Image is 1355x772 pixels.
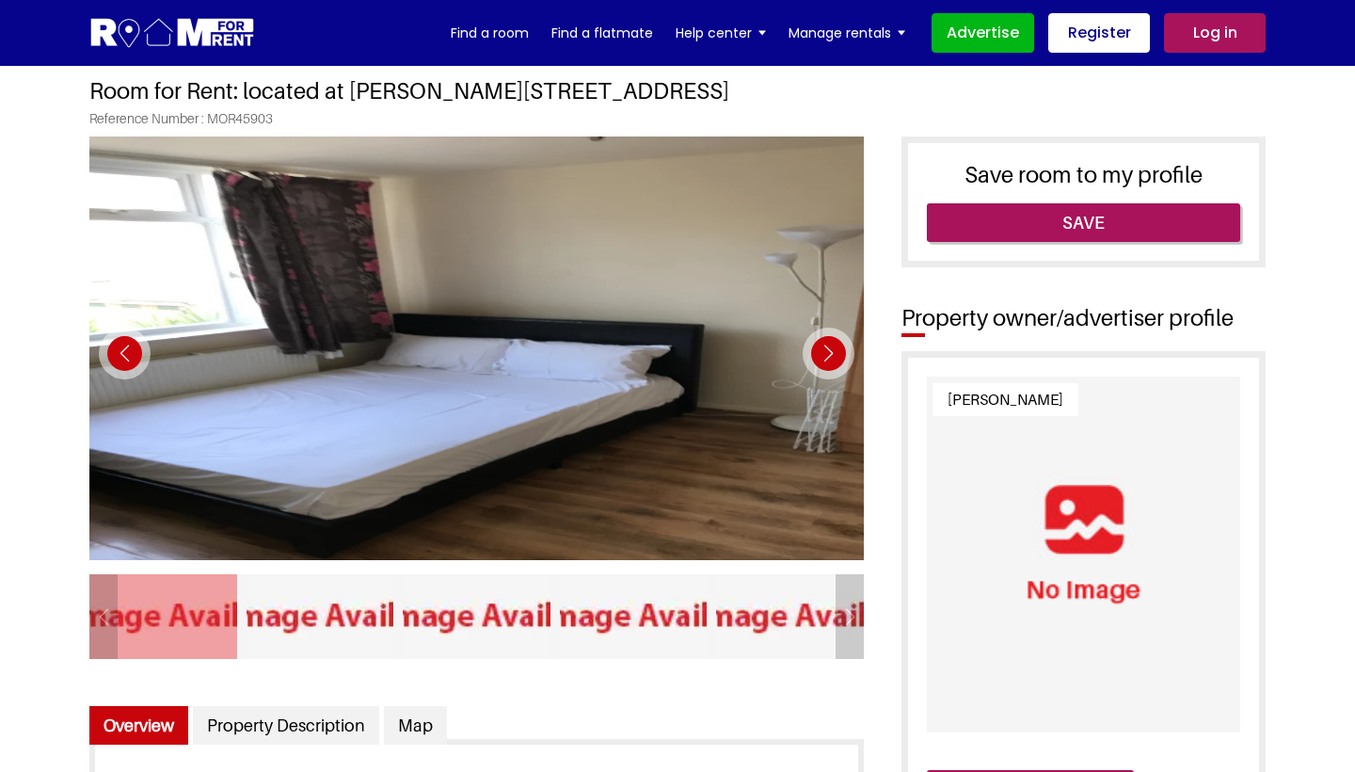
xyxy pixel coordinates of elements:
a: Find a room [451,19,529,47]
a: Property Description [193,706,379,746]
img: Profile [927,377,1240,732]
h1: Room for Rent: located at [PERSON_NAME][STREET_ADDRESS] [89,59,1266,111]
img: Logo for Room for Rent, featuring a welcoming design with a house icon and modern typography [89,16,256,51]
a: Advertise [932,13,1034,53]
img: Photo 1 of common area located at 1 Stafford Cl, London NW6 5TW, UK [89,137,864,560]
a: Save [927,203,1240,243]
a: Log in [1164,13,1266,53]
a: Manage rentals [789,19,905,47]
a: Find a flatmate [551,19,653,47]
a: Map [384,706,447,746]
h3: Save room to my profile [927,162,1240,189]
a: Register [1048,13,1150,53]
div: Previous slide [99,328,151,379]
div: Next slide [803,328,854,379]
span: Reference Number : MOR45903 [89,111,1266,137]
h2: Property owner/advertiser profile [892,305,1266,332]
a: Help center [676,19,766,47]
a: Overview [89,706,188,746]
span: [PERSON_NAME] [933,383,1078,416]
